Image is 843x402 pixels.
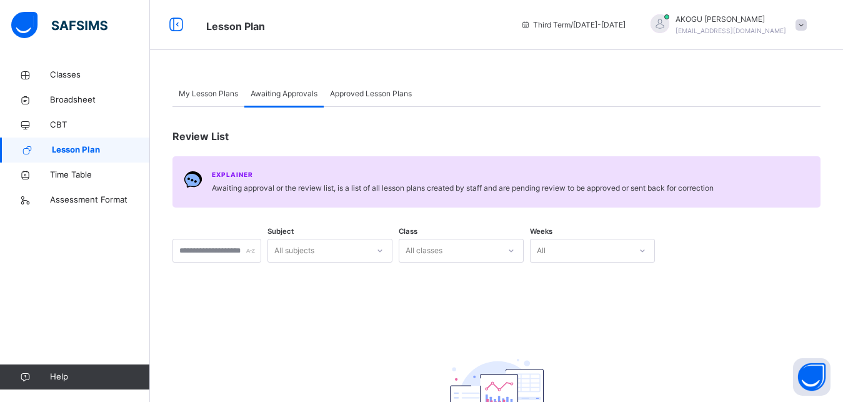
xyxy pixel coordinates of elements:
[50,371,149,383] span: Help
[330,88,412,99] span: Approved Lesson Plans
[676,14,786,25] span: AKOGU [PERSON_NAME]
[212,183,714,194] span: Awaiting approval or the review list, is a list of all lesson plans created by staff and are pend...
[530,226,552,237] span: Weeks
[206,20,265,33] span: Lesson Plan
[251,88,317,99] span: Awaiting Approvals
[399,226,417,237] span: Class
[50,119,150,131] span: CBT
[52,144,150,156] span: Lesson Plan
[521,19,626,31] span: session/term information
[793,358,831,396] button: Open asap
[50,194,150,206] span: Assessment Format
[50,69,150,81] span: Classes
[537,239,546,263] div: All
[267,226,294,237] span: Subject
[50,169,150,181] span: Time Table
[676,27,786,34] span: [EMAIL_ADDRESS][DOMAIN_NAME]
[179,88,238,99] span: My Lesson Plans
[172,130,229,143] span: Review List
[274,239,314,263] div: All subjects
[50,94,150,106] span: Broadsheet
[212,170,253,179] span: Explainer
[11,12,107,38] img: safsims
[638,14,813,36] div: AKOGUGABRIEL
[406,239,442,263] div: All classes
[184,170,202,189] img: Chat.054c5d80b312491b9f15f6fadeacdca6.svg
